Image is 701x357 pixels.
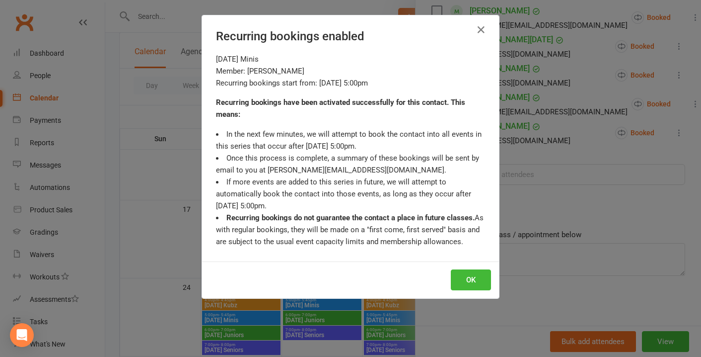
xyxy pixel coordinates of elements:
strong: Recurring bookings do not guarantee the contact a place in future classes. [226,213,475,222]
h4: Recurring bookings enabled [216,29,485,43]
li: As with regular bookings, they will be made on a "first come, first served" basis and are subject... [216,212,485,248]
button: OK [451,269,491,290]
li: If more events are added to this series in future, we will attempt to automatically book the cont... [216,176,485,212]
div: Member: [PERSON_NAME] [216,65,485,77]
strong: Recurring bookings have been activated successfully for this contact. This means: [216,98,465,119]
li: Once this process is complete, a summary of these bookings will be sent by email to you at [PERSO... [216,152,485,176]
div: [DATE] Minis [216,53,485,65]
div: Open Intercom Messenger [10,323,34,347]
div: Recurring bookings start from: [DATE] 5:00pm [216,77,485,89]
button: Close [473,22,489,38]
li: In the next few minutes, we will attempt to book the contact into all events in this series that ... [216,128,485,152]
